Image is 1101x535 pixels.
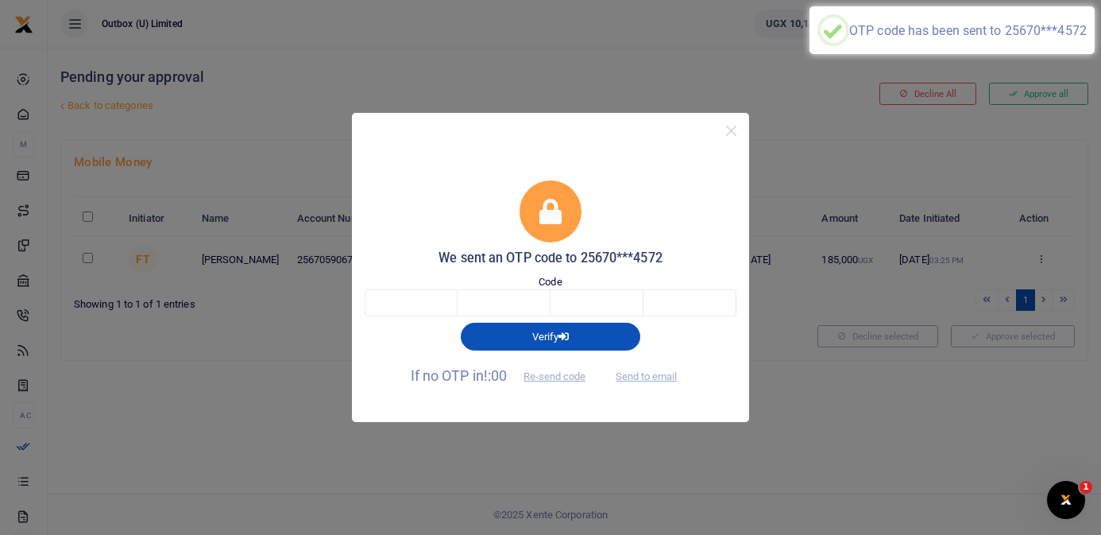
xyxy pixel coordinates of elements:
button: Verify [461,323,640,350]
span: 1 [1080,481,1092,494]
button: Close [720,119,743,142]
h5: We sent an OTP code to 25670***4572 [365,250,736,266]
div: OTP code has been sent to 25670***4572 [849,23,1087,38]
label: Code [539,274,562,290]
span: If no OTP in [411,367,600,384]
iframe: Intercom live chat [1047,481,1085,519]
span: !:00 [484,367,507,384]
